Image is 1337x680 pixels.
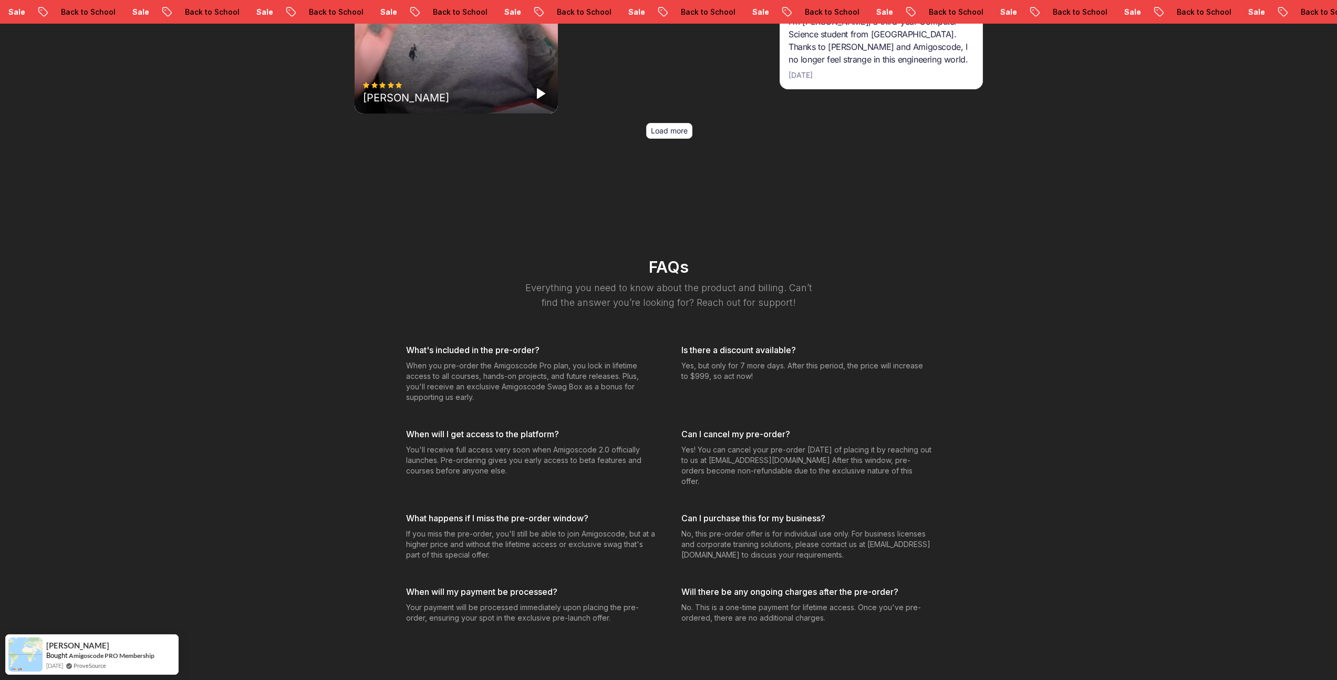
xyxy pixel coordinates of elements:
p: No. This is a one-time payment for lifetime access. Once you've pre-ordered, there are no additio... [681,602,931,623]
p: If you miss the pre-order, you'll still be able to join Amigoscode, but at a higher price and wit... [406,529,656,560]
p: Sale [106,7,140,17]
p: Your payment will be processed immediately upon placing the pre-order, ensuring your spot in the ... [406,602,656,623]
p: Sale [1098,7,1132,17]
p: Back to School [35,7,106,17]
p: You'll receive full access very soon when Amigoscode 2.0 officially launches. Pre-ordering gives ... [406,445,656,476]
p: Sale [354,7,388,17]
p: Sale [230,7,264,17]
span: Bought [46,651,68,660]
h3: When will my payment be processed? [406,585,656,598]
p: When you pre-order the Amigoscode Pro plan, you lock in lifetime access to all courses, hands-on ... [406,360,656,403]
p: Back to School [407,7,478,17]
p: Sale [974,7,1008,17]
p: Back to School [903,7,974,17]
p: No, this pre-order offer is for individual use only. For business licenses and corporate training... [681,529,931,560]
p: Back to School [655,7,726,17]
p: Back to School [779,7,850,17]
h3: Is there a discount available? [681,344,931,356]
p: Sale [726,7,760,17]
h3: Can I cancel my pre-order? [681,428,931,440]
p: Back to School [1027,7,1098,17]
a: ProveSource [74,661,106,670]
span: [PERSON_NAME] [46,641,109,650]
h2: FAQs [354,257,984,276]
a: Amigoscode PRO Membership [69,651,154,660]
p: Sale [1222,7,1256,17]
p: Yes! You can cancel your pre-order [DATE] of placing it by reaching out to us at [EMAIL_ADDRESS][... [681,445,931,487]
h3: Can I purchase this for my business? [681,512,931,524]
img: provesource social proof notification image [8,637,43,672]
p: Sale [478,7,512,17]
p: Back to School [531,7,602,17]
p: Sale [602,7,636,17]
h3: Will there be any ongoing charges after the pre-order? [681,585,931,598]
p: Back to School [283,7,354,17]
p: Yes, but only for 7 more days. After this period, the price will increase to $999, so act now! [681,360,931,382]
h3: When will I get access to the platform? [406,428,656,440]
h3: What's included in the pre-order? [406,344,656,356]
p: Back to School [159,7,230,17]
span: [DATE] [46,661,63,670]
h3: What happens if I miss the pre-order window? [406,512,656,524]
p: Back to School [1151,7,1222,17]
p: Sale [850,7,884,17]
p: Everything you need to know about the product and billing. Can’t find the answer you’re looking f... [517,281,820,310]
